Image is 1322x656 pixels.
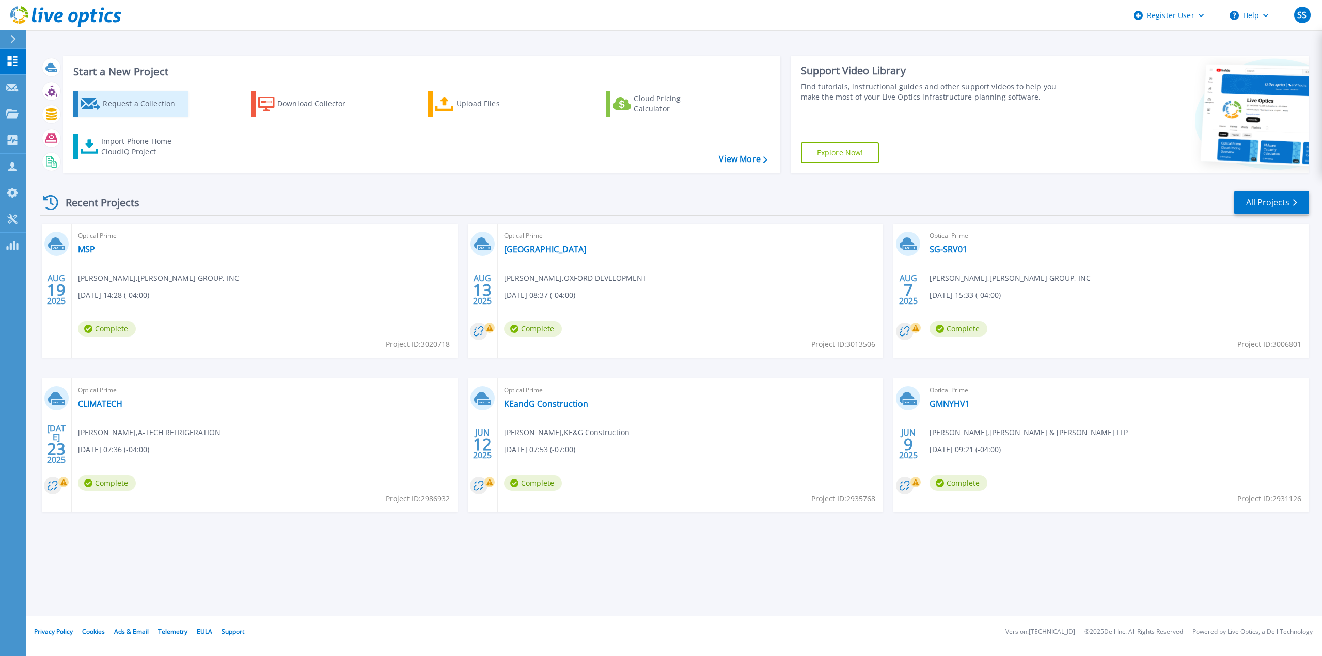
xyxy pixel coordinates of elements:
div: JUN 2025 [899,425,918,463]
a: Privacy Policy [34,627,73,636]
span: [DATE] 07:53 (-07:00) [504,444,575,455]
span: [PERSON_NAME] , [PERSON_NAME] GROUP, INC [930,273,1091,284]
a: MSP [78,244,95,254]
span: Project ID: 3006801 [1237,339,1301,350]
div: Upload Files [457,93,539,114]
div: Recent Projects [40,190,153,215]
div: Download Collector [277,93,360,114]
span: Complete [930,475,987,491]
span: Complete [78,321,136,337]
div: Import Phone Home CloudIQ Project [101,136,182,157]
a: Cookies [82,627,105,636]
span: [DATE] 08:37 (-04:00) [504,290,575,301]
a: Telemetry [158,627,187,636]
span: 13 [473,285,492,294]
a: Ads & Email [114,627,149,636]
div: AUG 2025 [46,271,66,309]
div: Cloud Pricing Calculator [634,93,716,114]
span: Project ID: 2935768 [811,493,875,504]
span: Complete [78,475,136,491]
span: Optical Prime [78,385,451,396]
a: [GEOGRAPHIC_DATA] [504,244,586,254]
div: Find tutorials, instructional guides and other support videos to help you make the most of your L... [801,82,1069,102]
div: AUG 2025 [899,271,918,309]
span: Complete [504,321,562,337]
span: [PERSON_NAME] , KE&G Construction [504,427,629,438]
span: [PERSON_NAME] , OXFORD DEVELOPMENT [504,273,647,284]
span: [DATE] 14:28 (-04:00) [78,290,149,301]
a: Request a Collection [73,91,188,117]
li: Version: [TECHNICAL_ID] [1005,629,1075,635]
span: Project ID: 2986932 [386,493,450,504]
span: Complete [504,475,562,491]
span: 9 [904,440,913,449]
li: Powered by Live Optics, a Dell Technology [1192,629,1313,635]
span: Optical Prime [504,230,877,242]
div: AUG 2025 [473,271,492,309]
span: 19 [47,285,66,294]
div: Support Video Library [801,64,1069,77]
a: Cloud Pricing Calculator [606,91,721,117]
span: Project ID: 3013506 [811,339,875,350]
a: Upload Files [428,91,543,117]
span: Optical Prime [504,385,877,396]
span: Complete [930,321,987,337]
span: [PERSON_NAME] , A-TECH REFRIGERATION [78,427,221,438]
span: Project ID: 3020718 [386,339,450,350]
a: All Projects [1234,191,1309,214]
span: [DATE] 15:33 (-04:00) [930,290,1001,301]
span: [DATE] 07:36 (-04:00) [78,444,149,455]
span: 23 [47,444,66,453]
a: SG-SRV01 [930,244,967,254]
span: [DATE] 09:21 (-04:00) [930,444,1001,455]
a: View More [719,154,767,164]
a: KEandG Construction [504,398,588,409]
a: Explore Now! [801,142,879,163]
div: [DATE] 2025 [46,425,66,463]
div: Request a Collection [103,93,185,114]
div: JUN 2025 [473,425,492,463]
a: CLIMATECH [78,398,122,409]
span: Optical Prime [78,230,451,242]
span: Optical Prime [930,230,1303,242]
span: Project ID: 2931126 [1237,493,1301,504]
a: EULA [197,627,212,636]
span: 12 [473,440,492,449]
a: GMNYHV1 [930,398,970,409]
span: [PERSON_NAME] , [PERSON_NAME] & [PERSON_NAME] LLP [930,427,1128,438]
a: Download Collector [251,91,366,117]
span: SS [1297,11,1307,19]
span: Optical Prime [930,385,1303,396]
span: 7 [904,285,913,294]
a: Support [222,627,244,636]
h3: Start a New Project [73,66,767,77]
span: [PERSON_NAME] , [PERSON_NAME] GROUP, INC [78,273,239,284]
li: © 2025 Dell Inc. All Rights Reserved [1084,629,1183,635]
